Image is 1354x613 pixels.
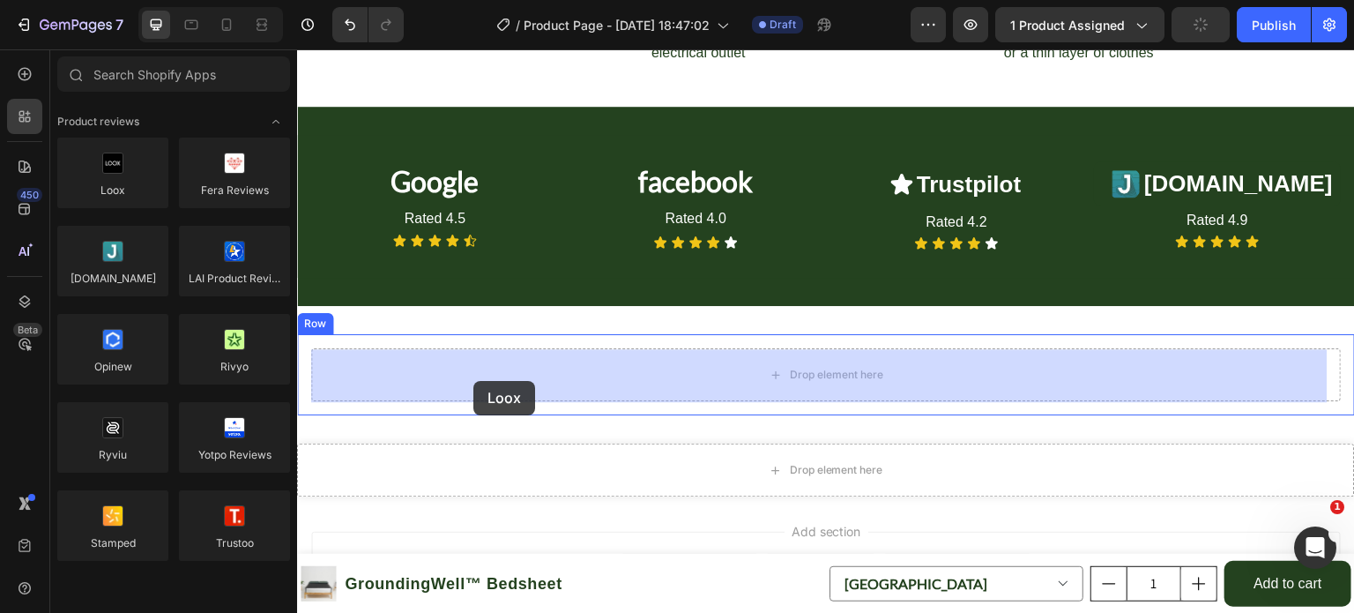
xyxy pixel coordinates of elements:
[57,56,290,92] input: Search Shopify Apps
[57,114,139,130] span: Product reviews
[524,16,710,34] span: Product Page - [DATE] 18:47:02
[7,7,131,42] button: 7
[995,7,1164,42] button: 1 product assigned
[332,7,404,42] div: Undo/Redo
[1010,16,1125,34] span: 1 product assigned
[1237,7,1311,42] button: Publish
[262,108,290,136] span: Toggle open
[770,17,796,33] span: Draft
[1294,527,1336,569] iframe: Intercom live chat
[1252,16,1296,34] div: Publish
[1330,500,1344,514] span: 1
[13,323,42,337] div: Beta
[115,14,123,35] p: 7
[297,49,1354,613] iframe: Design area
[17,188,42,202] div: 450
[516,16,520,34] span: /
